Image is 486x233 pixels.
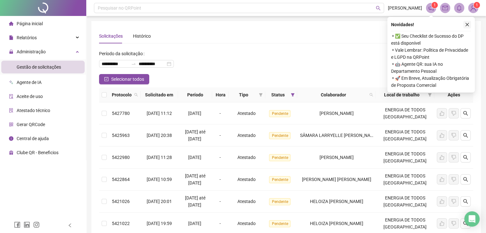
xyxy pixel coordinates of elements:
span: [DATE] [188,111,201,116]
span: search [376,6,381,11]
span: - [220,221,221,226]
span: - [220,199,221,204]
td: ENERGIA DE TODOS [GEOGRAPHIC_DATA] [376,124,434,147]
span: Atestado [237,177,256,182]
sup: Atualize o seu contato no menu Meus Dados [474,2,480,8]
span: [DATE] 20:01 [147,199,172,204]
span: filter [291,93,295,97]
span: [DATE] 19:59 [147,221,172,226]
span: Relatórios [17,35,37,40]
span: instagram [33,222,40,228]
span: [DATE] até [DATE] [185,173,205,185]
span: to [131,61,136,66]
span: gift [9,150,13,155]
span: Gestão de solicitações [17,64,61,70]
span: 5421022 [112,221,130,226]
span: Status [268,91,289,98]
span: 5427780 [112,111,130,116]
span: mail [442,5,448,11]
span: filter [428,93,432,97]
span: search [368,90,374,100]
span: [PERSON_NAME] [388,4,422,11]
span: - [220,177,221,182]
span: search [463,111,468,116]
span: Pendente [269,110,290,117]
span: Selecionar todos [111,76,144,83]
span: [DATE] [188,221,201,226]
span: [DATE] até [DATE] [185,195,205,207]
span: [PERSON_NAME] [PERSON_NAME] [302,177,371,182]
sup: 1 [431,2,438,8]
span: file [9,35,13,40]
span: search [463,199,468,204]
span: Atestado [237,155,256,160]
span: ⚬ 🚀 Em Breve, Atualização Obrigatória de Proposta Comercial [391,75,471,89]
span: filter [289,90,296,100]
div: Ações [437,91,471,98]
span: search [133,90,139,100]
span: - [220,155,221,160]
span: [DATE] 10:59 [147,177,172,182]
span: Tipo [231,91,256,98]
span: info-circle [9,136,13,141]
span: Pendente [269,198,290,205]
td: ENERGIA DE TODOS [GEOGRAPHIC_DATA] [376,147,434,169]
span: Atestado [237,199,256,204]
span: 1 [476,3,478,7]
button: Selecionar todos [99,74,149,84]
span: [DATE] 11:12 [147,111,172,116]
span: check-square [104,77,109,81]
div: Solicitações [99,33,123,40]
span: filter [427,90,433,100]
span: audit [9,94,13,99]
span: Clube QR - Beneficios [17,150,58,155]
td: ENERGIA DE TODOS [GEOGRAPHIC_DATA] [376,191,434,213]
span: Novidades ! [391,21,414,28]
span: ⚬ ✅ Seu Checklist de Sucesso do DP está disponível [391,33,471,47]
span: search [463,133,468,138]
span: 5421026 [112,199,130,204]
span: qrcode [9,122,13,127]
span: bell [456,5,462,11]
span: Administração [17,49,46,54]
img: 95048 [468,3,478,13]
span: [DATE] [188,155,201,160]
span: [DATE] 11:28 [147,155,172,160]
span: 5422980 [112,155,130,160]
th: Período [178,87,212,102]
span: swap-right [131,61,136,66]
span: - [220,111,221,116]
span: Pendente [269,132,290,139]
span: Local de trabalho [378,91,425,98]
span: 1 [434,3,436,7]
span: SÂMARA LARRYELLE [PERSON_NAME] [PERSON_NAME] [300,133,413,138]
label: Período da solicitação [99,49,147,59]
span: HELOIZA [PERSON_NAME] [310,221,363,226]
span: Pendente [269,154,290,161]
span: notification [428,5,434,11]
span: search [463,155,468,160]
div: Histórico [133,33,151,40]
span: left [68,223,72,228]
span: close [465,22,469,27]
span: Central de ajuda [17,136,49,141]
span: HELOIZA [PERSON_NAME] [310,199,363,204]
span: Pendente [269,176,290,183]
span: [PERSON_NAME] [320,111,354,116]
span: filter [258,90,264,100]
span: [PERSON_NAME] [320,155,354,160]
span: search [463,177,468,182]
span: [DATE] 20:38 [147,133,172,138]
span: ⚬ Vale Lembrar: Política de Privacidade e LGPD na QRPoint [391,47,471,61]
span: Atestado [237,111,256,116]
span: Agente de IA [17,80,42,85]
span: facebook [14,222,20,228]
span: Protocolo [112,91,132,98]
span: Página inicial [17,21,43,26]
span: Atestado técnico [17,108,50,113]
span: [DATE] até [DATE] [185,129,205,141]
span: 5422864 [112,177,130,182]
span: search [369,93,373,97]
span: home [9,21,13,26]
span: 5425963 [112,133,130,138]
